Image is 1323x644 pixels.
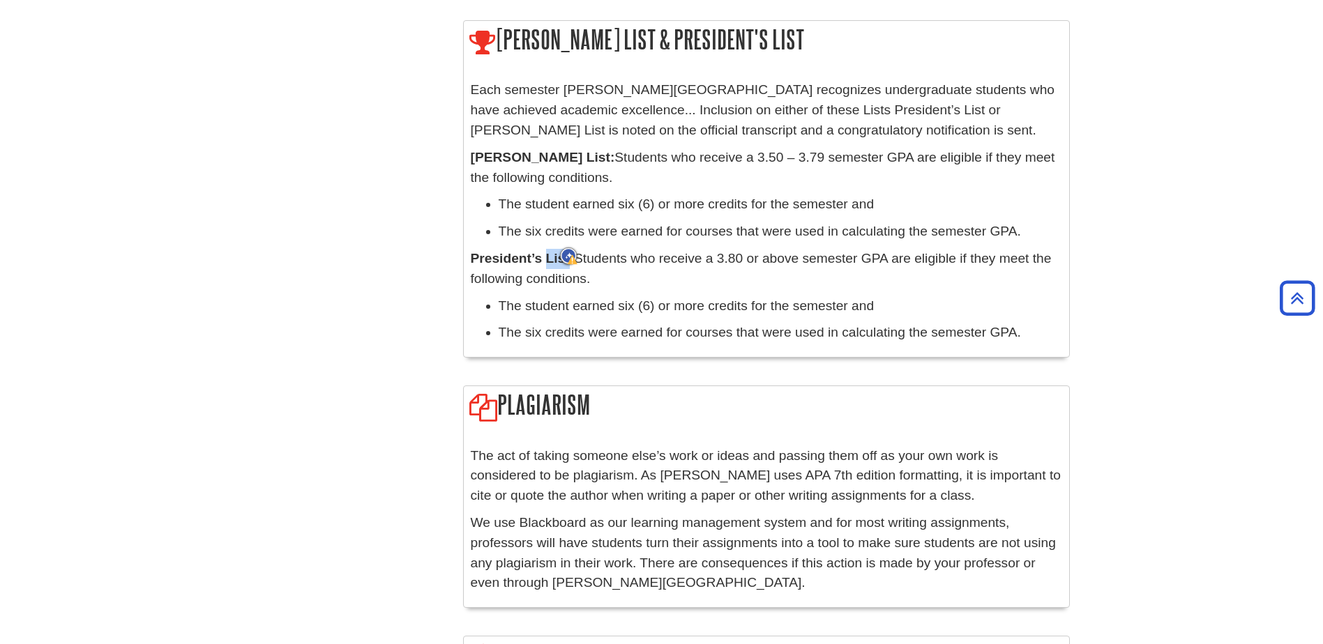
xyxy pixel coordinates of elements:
[499,323,1062,343] p: The six credits were earned for courses that were used in calculating the semester GPA.
[464,386,1069,426] h2: Plagiarism
[471,513,1062,593] p: We use Blackboard as our learning management system and for most writing assignments, professors ...
[471,80,1062,140] p: Each semester [PERSON_NAME][GEOGRAPHIC_DATA] recognizes undergraduate students who have achieved ...
[464,21,1069,61] h2: [PERSON_NAME] List & President's List
[471,148,1062,188] p: Students who receive a 3.50 – 3.79 semester GPA are eligible if they meet the following conditions.
[499,222,1062,242] p: The six credits were earned for courses that were used in calculating the semester GPA.
[499,194,1062,215] p: The student earned six (6) or more credits for the semester and
[471,446,1062,506] p: The act of taking someone else’s work or ideas and passing them off as your own work is considere...
[1275,289,1320,307] a: Back to Top
[471,251,575,266] strong: President’s List:
[471,249,1062,289] p: Students who receive a 3.80 or above semester GPA are eligible if they meet the following conditi...
[471,150,615,164] strong: [PERSON_NAME] List:
[499,296,1062,316] p: The student earned six (6) or more credits for the semester and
